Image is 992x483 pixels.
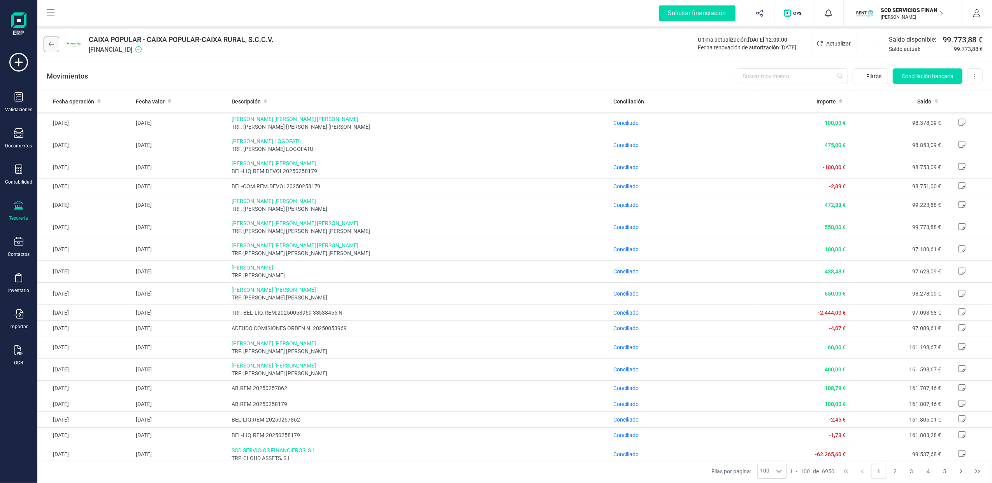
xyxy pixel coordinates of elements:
[613,344,639,350] span: Conciliado
[133,134,228,156] td: [DATE]
[613,416,639,423] span: Conciliado
[856,5,873,22] img: SC
[11,12,26,37] img: Logo Finanedi
[133,336,228,358] td: [DATE]
[37,238,133,261] td: [DATE]
[711,464,787,479] div: Filas por página:
[825,120,846,126] span: 100,00 €
[650,1,745,26] button: Solicitar financiación
[232,271,607,279] span: TRF. [PERSON_NAME]
[89,34,274,45] span: CAIXA POPULAR - CAIXA POPULAR-CAIXA RURAL, S.C.C.V.
[758,464,772,478] span: 100
[37,261,133,283] td: [DATE]
[232,115,607,123] span: [PERSON_NAME] [PERSON_NAME] [PERSON_NAME]
[659,5,736,21] div: Solicitar financiación
[133,238,228,261] td: [DATE]
[613,164,639,170] span: Conciliado
[232,454,607,462] span: TRF. CLOUD ASSETS, S.L
[849,216,944,238] td: 99.773,88 €
[881,6,943,14] p: SCD SERVICIOS FINANCIEROS SL
[825,246,846,252] span: 100,00 €
[849,178,944,194] td: 98.751,00 €
[232,309,607,317] span: TRF. BEL-LIQ.REM.20250053969 33538456 N
[849,358,944,380] td: 161.598,67 €
[133,396,228,412] td: [DATE]
[232,182,607,190] span: BEL-COM.REM.DEVOL20250258179
[133,156,228,178] td: [DATE]
[825,290,846,297] span: 650,00 €
[825,268,846,275] span: 438,48 €
[855,464,870,479] button: Previous Page
[232,362,607,369] span: [PERSON_NAME] [PERSON_NAME]
[37,216,133,238] td: [DATE]
[232,249,607,257] span: TRF. [PERSON_NAME] [PERSON_NAME] [PERSON_NAME]
[829,325,846,331] span: -4,07 €
[849,336,944,358] td: 161.198,67 €
[37,380,133,396] td: [DATE]
[849,320,944,336] td: 97.089,61 €
[136,98,165,105] span: Fecha valor
[613,246,639,252] span: Conciliado
[825,401,846,407] span: 100,00 €
[133,178,228,194] td: [DATE]
[849,305,944,320] td: 97.093,68 €
[853,68,888,84] button: Filtros
[954,45,983,53] span: 99.773,88 €
[8,287,29,294] div: Inventario
[881,14,943,20] p: [PERSON_NAME]
[37,283,133,305] td: [DATE]
[825,142,846,148] span: 475,00 €
[825,224,846,230] span: 550,00 €
[37,412,133,427] td: [DATE]
[5,107,32,113] div: Validaciones
[893,68,962,84] button: Conciliación bancaria
[822,467,835,475] span: 6950
[613,451,639,457] span: Conciliado
[37,305,133,320] td: [DATE]
[849,427,944,443] td: 161.803,28 €
[232,241,607,249] span: [PERSON_NAME] [PERSON_NAME] [PERSON_NAME]
[133,261,228,283] td: [DATE]
[613,385,639,391] span: Conciliado
[10,324,28,330] div: Importar
[736,68,848,84] input: Buscar movimiento...
[779,1,809,26] button: Logo de OPS
[849,134,944,156] td: 98.853,09 €
[849,380,944,396] td: 161.707,46 €
[813,467,819,475] span: de
[37,358,133,380] td: [DATE]
[232,347,607,355] span: TRF. [PERSON_NAME] [PERSON_NAME]
[133,320,228,336] td: [DATE]
[918,98,932,105] span: Saldo
[801,467,810,475] span: 100
[232,369,607,377] span: TRF. [PERSON_NAME] [PERSON_NAME]
[37,443,133,465] td: [DATE]
[790,467,835,475] div: -
[849,396,944,412] td: 161.807,46 €
[853,1,953,26] button: SCSCD SERVICIOS FINANCIEROS SL[PERSON_NAME]
[133,380,228,396] td: [DATE]
[849,194,944,216] td: 99.223,88 €
[748,37,787,43] span: [DATE] 12:09:00
[232,159,607,167] span: [PERSON_NAME] [PERSON_NAME]
[232,446,607,454] span: SCD SERVICIOS FINANCIEROS, S.L.
[37,336,133,358] td: [DATE]
[902,72,953,80] span: Conciliación bancaria
[790,467,793,475] span: 1
[37,178,133,194] td: [DATE]
[9,215,28,221] div: Tesorería
[849,443,944,465] td: 99.537,68 €
[232,123,607,131] span: TRF. [PERSON_NAME] [PERSON_NAME] [PERSON_NAME]
[133,194,228,216] td: [DATE]
[232,219,607,227] span: [PERSON_NAME] [PERSON_NAME] [PERSON_NAME]
[943,34,983,45] span: 99.773,88 €
[871,464,886,479] button: Page 1
[839,464,853,479] button: First Page
[698,36,796,44] div: Última actualización:
[232,205,607,213] span: TRF. [PERSON_NAME] [PERSON_NAME]
[133,358,228,380] td: [DATE]
[232,416,607,423] span: BEL-LIQ.REM.20250257862
[849,412,944,427] td: 161.805,01 €
[613,310,639,316] span: Conciliado
[829,416,846,423] span: -2,45 €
